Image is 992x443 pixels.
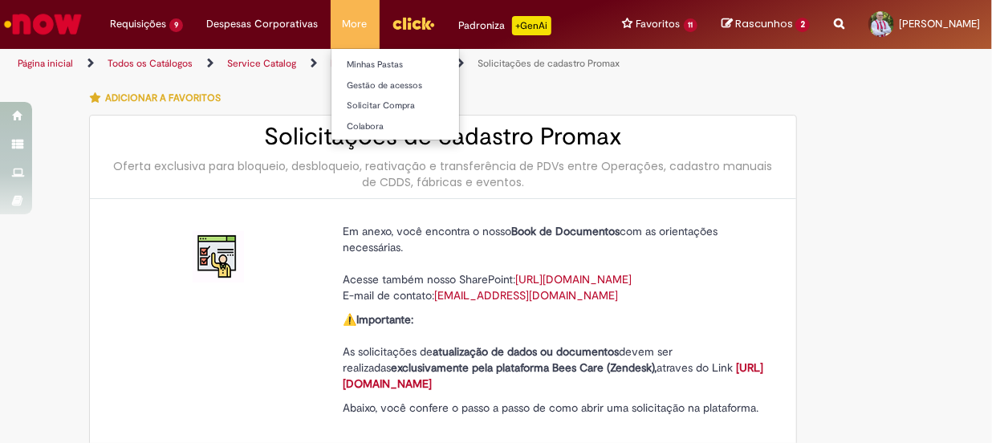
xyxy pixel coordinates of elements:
[722,17,810,32] a: Rascunhos
[227,57,296,70] a: Service Catalog
[343,223,768,303] p: Em anexo, você encontra o nosso com as orientações necessárias. Acesse também nosso SharePoint: E...
[105,91,221,104] span: Adicionar a Favoritos
[515,272,632,287] a: [URL][DOMAIN_NAME]
[433,344,619,359] strong: atualização de dados ou documentos
[331,118,508,136] a: Colabora
[899,17,980,30] span: [PERSON_NAME]
[331,77,508,95] a: Gestão de acessos
[110,16,166,32] span: Requisições
[331,48,460,140] ul: More
[343,360,763,391] a: [URL][DOMAIN_NAME]
[392,11,435,35] img: click_logo_yellow_360x200.png
[343,311,768,392] p: ⚠️ As solicitações de devem ser realizadas atraves do Link
[106,124,780,150] h2: Solicitações de cadastro Promax
[12,49,649,79] ul: Trilhas de página
[512,16,551,35] p: +GenAi
[343,16,368,32] span: More
[89,81,230,115] button: Adicionar a Favoritos
[684,18,698,32] span: 11
[636,16,681,32] span: Favoritos
[18,57,73,70] a: Página inicial
[2,8,84,40] img: ServiceNow
[434,288,618,303] a: [EMAIL_ADDRESS][DOMAIN_NAME]
[193,231,244,282] img: Solicitações de cadastro Promax
[356,312,413,327] strong: Importante:
[459,16,551,35] div: Padroniza
[106,158,780,190] div: Oferta exclusiva para bloqueio, desbloqueio, reativação e transferência de PDVs entre Operações, ...
[331,97,508,115] a: Solicitar Compra
[511,224,620,238] strong: Book de Documentos
[391,360,657,375] strong: exclusivamente pela plataforma Bees Care (Zendesk),
[169,18,183,32] span: 9
[735,16,793,31] span: Rascunhos
[108,57,193,70] a: Todos os Catálogos
[207,16,319,32] span: Despesas Corporativas
[331,56,508,74] a: Minhas Pastas
[478,57,620,70] a: Solicitações de cadastro Promax
[795,18,810,32] span: 2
